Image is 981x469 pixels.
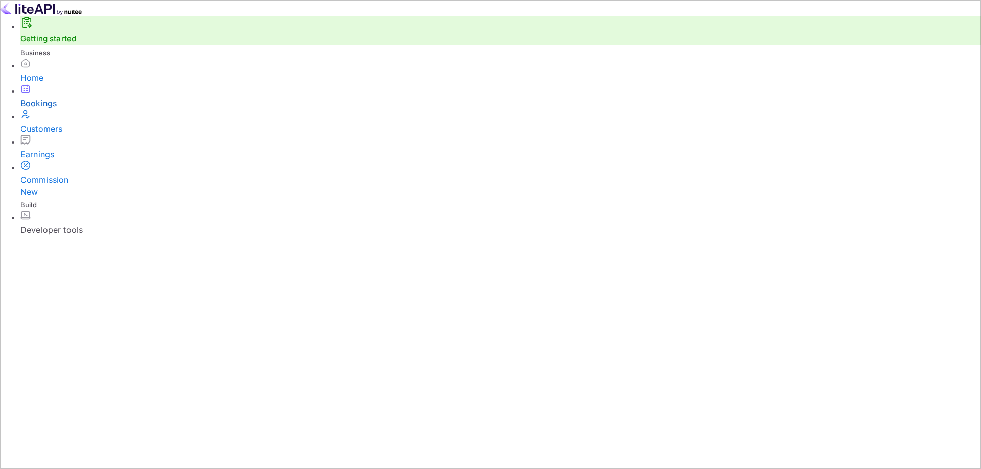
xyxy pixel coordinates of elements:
[20,224,981,236] div: Developer tools
[20,148,981,160] div: Earnings
[20,160,981,198] a: CommissionNew
[20,48,50,57] span: Business
[20,174,981,198] div: Commission
[20,135,981,160] a: Earnings
[20,201,37,209] span: Build
[20,109,981,135] a: Customers
[20,16,981,45] div: Getting started
[20,97,981,109] div: Bookings
[20,186,981,198] div: New
[20,84,981,109] a: Bookings
[20,71,981,84] div: Home
[20,122,981,135] div: Customers
[20,58,981,84] a: Home
[20,34,76,43] a: Getting started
